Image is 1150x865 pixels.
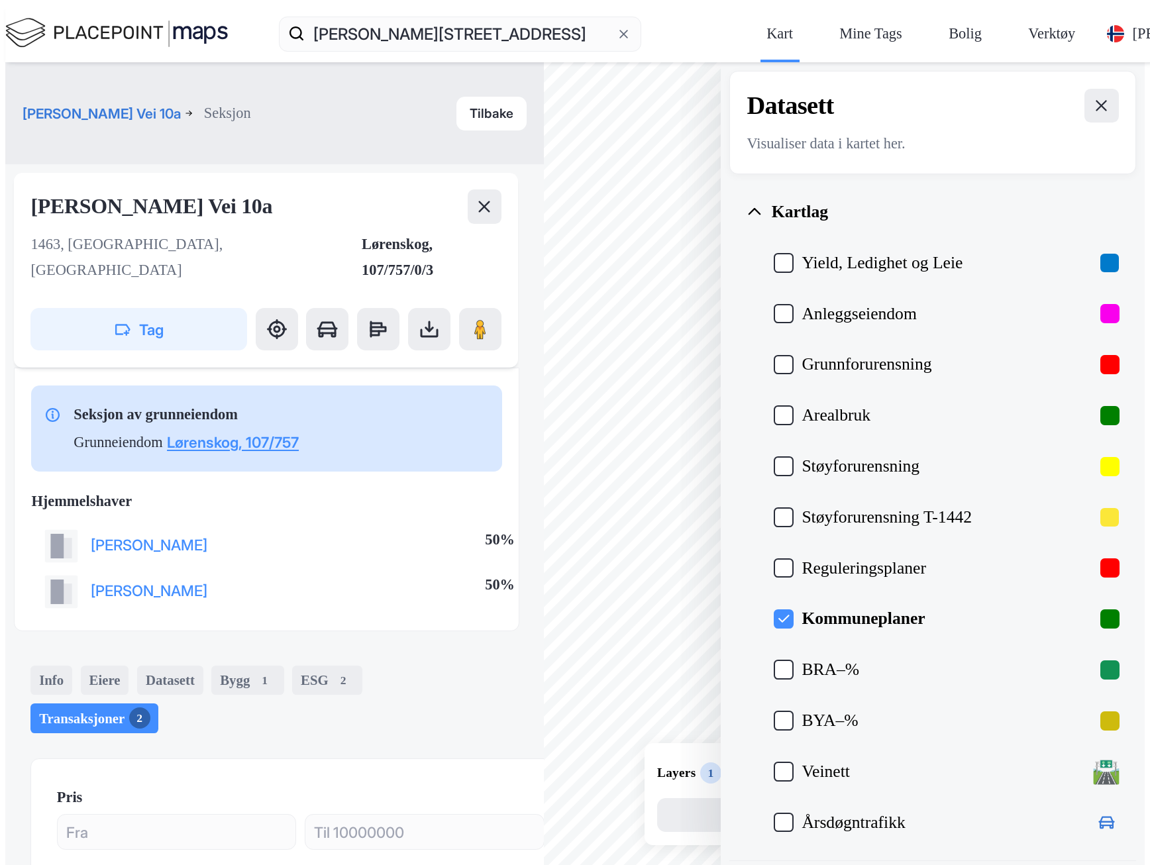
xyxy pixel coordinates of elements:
div: Datasett [747,89,833,123]
div: 🛣️ [1092,758,1121,786]
div: 50% [485,572,515,597]
input: Til 10000000 [305,811,544,853]
div: Kontrollprogram for chat [1084,801,1150,865]
img: logo.f888ab2527a4732fd821a326f86c7f29.svg [5,15,228,52]
button: [PERSON_NAME] Vei 10a [23,103,185,124]
div: 2 [129,707,150,729]
div: Datasett [137,666,203,695]
input: Fra [58,811,296,853]
div: 2 [333,670,354,691]
div: Seksjon av grunneiendom [74,402,299,427]
div: Grunnforurensning [802,352,1092,377]
button: Vis [657,798,859,832]
input: Søk på adresse, matrikkel, gårdeiere, leietakere eller personer [305,13,615,55]
button: Tilbake [456,97,527,130]
div: Info [30,666,72,695]
div: Bolig [949,21,982,46]
div: Eiere [81,666,129,695]
div: Kartlag [772,199,1120,225]
div: Mine Tags [839,21,902,46]
div: Årsdøgntrafikk [802,810,1085,835]
div: Støyforurensning T-1442 [802,505,1092,530]
div: Grunneiendom [74,430,162,455]
div: Bygg [211,666,284,695]
div: 1 [700,762,721,784]
div: BRA–% [802,657,1092,682]
div: Reguleringsplaner [802,556,1092,581]
div: Visualiser data i kartet her. [747,131,1118,156]
div: 1 [254,670,276,691]
div: Seksjon [204,101,251,126]
div: Arealbruk [802,403,1092,428]
div: 1463, [GEOGRAPHIC_DATA], [GEOGRAPHIC_DATA] [30,232,362,283]
div: Kommuneplaner [802,606,1092,631]
button: Lørenskog, 107/757 [167,430,299,455]
div: Verktøy [1028,21,1075,46]
div: Kart [766,21,793,46]
div: 50% [485,527,515,552]
button: Tag [30,308,246,350]
div: Yield, Ledighet og Leie [802,250,1092,276]
div: ESG [292,666,362,695]
div: Transaksjoner [30,703,158,733]
div: Hjemmelshaver [31,489,501,514]
div: Støyforurensning [802,454,1092,479]
div: BYA–% [802,708,1092,733]
div: Pris [57,785,83,810]
div: Veinett [802,759,1085,784]
div: Anleggseiendom [802,301,1092,327]
div: [PERSON_NAME] Vei 10a [30,189,276,223]
iframe: Chat Widget [1084,801,1150,865]
div: Lørenskog, 107/757/0/3 [362,232,501,283]
div: Layers [657,764,696,782]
